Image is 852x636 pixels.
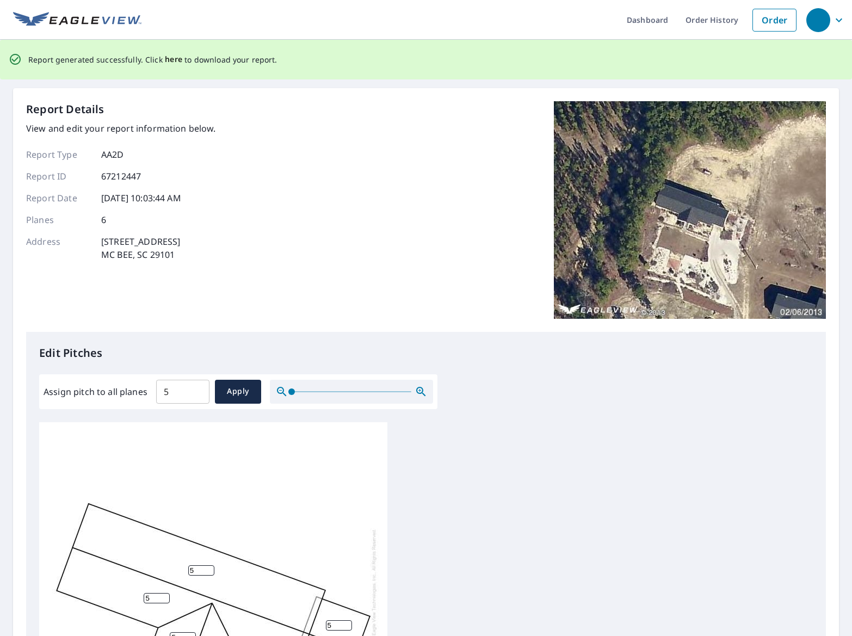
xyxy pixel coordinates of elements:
[101,213,106,226] p: 6
[101,192,181,205] p: [DATE] 10:03:44 AM
[224,385,252,398] span: Apply
[554,101,826,319] img: Top image
[101,235,180,261] p: [STREET_ADDRESS] MC BEE, SC 29101
[26,192,91,205] p: Report Date
[26,122,216,135] p: View and edit your report information below.
[39,345,813,361] p: Edit Pitches
[26,235,91,261] p: Address
[44,385,147,398] label: Assign pitch to all planes
[101,170,141,183] p: 67212447
[156,376,209,407] input: 00.0
[26,170,91,183] p: Report ID
[215,380,261,404] button: Apply
[752,9,797,32] a: Order
[26,213,91,226] p: Planes
[26,101,104,118] p: Report Details
[13,12,141,28] img: EV Logo
[101,148,124,161] p: AA2D
[28,53,277,66] p: Report generated successfully. Click to download your report.
[165,53,183,66] button: here
[26,148,91,161] p: Report Type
